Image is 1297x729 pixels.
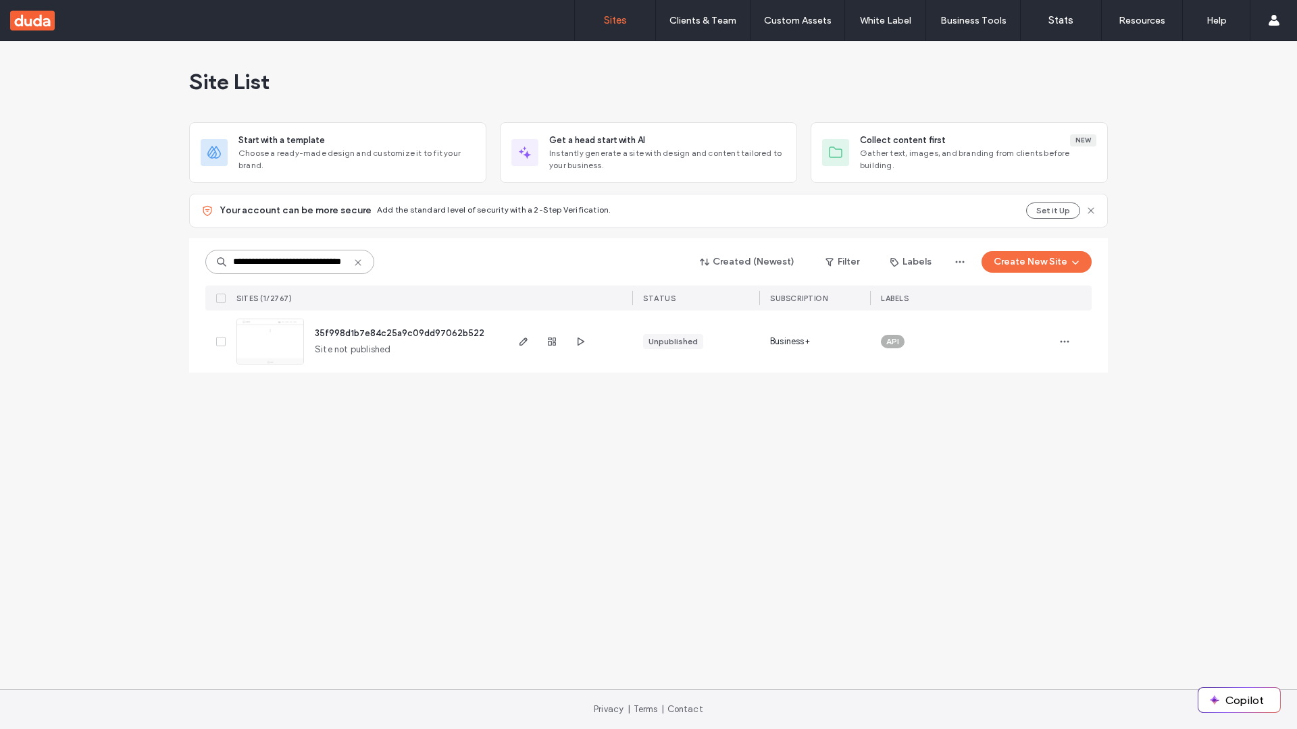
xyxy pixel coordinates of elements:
[220,204,372,217] span: Your account can be more secure
[189,122,486,183] div: Start with a templateChoose a ready-made design and customize it to fit your brand.
[377,205,611,215] span: Add the standard level of security with a 2-Step Verification.
[1070,134,1096,146] div: New
[764,15,832,26] label: Custom Assets
[812,251,873,273] button: Filter
[648,335,698,348] div: Unpublished
[811,122,1108,183] div: Collect content firstNewGather text, images, and branding from clients before building.
[604,14,627,26] label: Sites
[549,147,786,171] span: Instantly generate a site with design and content tailored to your business.
[1048,14,1073,26] label: Stats
[634,704,658,714] a: Terms
[669,15,736,26] label: Clients & Team
[315,343,391,356] span: Site not published
[886,335,899,348] span: API
[238,134,325,147] span: Start with a template
[643,294,676,303] span: STATUS
[238,147,475,171] span: Choose a ready-made design and customize it to fit your brand.
[881,294,909,303] span: LABELS
[500,122,797,183] div: Get a head start with AIInstantly generate a site with design and content tailored to your business.
[1206,15,1227,26] label: Help
[878,251,944,273] button: Labels
[189,68,270,95] span: Site List
[236,294,292,303] span: SITES (1/2767)
[594,704,624,714] a: Privacy
[770,335,810,348] span: Business+
[1026,202,1080,219] button: Set it Up
[315,328,484,338] a: 35f998d1b7e84c25a9c09dd97062b522
[667,704,703,714] a: Contact
[860,15,911,26] label: White Label
[860,134,946,147] span: Collect content first
[982,251,1092,273] button: Create New Site
[1119,15,1165,26] label: Resources
[549,134,645,147] span: Get a head start with AI
[661,704,664,714] span: |
[940,15,1007,26] label: Business Tools
[628,704,630,714] span: |
[1198,688,1280,712] button: Copilot
[860,147,1096,171] span: Gather text, images, and branding from clients before building.
[688,251,807,273] button: Created (Newest)
[770,294,828,303] span: SUBSCRIPTION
